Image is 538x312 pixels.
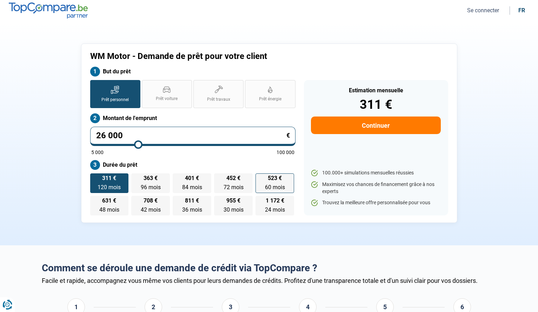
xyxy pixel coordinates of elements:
span: Prêt voiture [156,96,178,102]
span: 100 000 [277,150,294,155]
label: But du prêt [90,67,295,77]
span: 1 172 € [266,198,284,204]
label: Montant de l'emprunt [90,113,295,123]
span: 523 € [268,175,282,181]
span: 955 € [226,198,240,204]
div: 311 € [311,98,440,111]
h1: WM Motor - Demande de prêt pour votre client [90,51,357,61]
div: Facile et rapide, accompagnez vous même vos clients pour leurs demandes de crédits. Profitez d'un... [42,277,497,284]
span: 84 mois [182,184,202,191]
li: Trouvez la meilleure offre personnalisée pour vous [311,199,440,206]
span: 30 mois [224,206,244,213]
button: Continuer [311,117,440,134]
span: Prêt énergie [259,96,281,102]
span: 72 mois [224,184,244,191]
span: 811 € [185,198,199,204]
li: Maximisez vos chances de financement grâce à nos experts [311,181,440,195]
span: 363 € [144,175,158,181]
span: 120 mois [98,184,121,191]
div: fr [518,7,525,14]
span: 311 € [102,175,116,181]
span: 48 mois [99,206,119,213]
span: 42 mois [141,206,161,213]
span: 36 mois [182,206,202,213]
span: 452 € [226,175,240,181]
span: 60 mois [265,184,285,191]
span: 5 000 [91,150,104,155]
img: TopCompare.be [9,2,88,18]
span: 96 mois [141,184,161,191]
h2: Comment se déroule une demande de crédit via TopCompare ? [42,262,497,274]
span: Prêt travaux [207,97,230,102]
button: Se connecter [465,7,501,14]
div: Estimation mensuelle [311,88,440,93]
span: 24 mois [265,206,285,213]
span: 708 € [144,198,158,204]
li: 100.000+ simulations mensuelles réussies [311,170,440,177]
span: € [286,132,290,139]
span: 401 € [185,175,199,181]
label: Durée du prêt [90,160,295,170]
span: 631 € [102,198,116,204]
span: Prêt personnel [101,97,129,103]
